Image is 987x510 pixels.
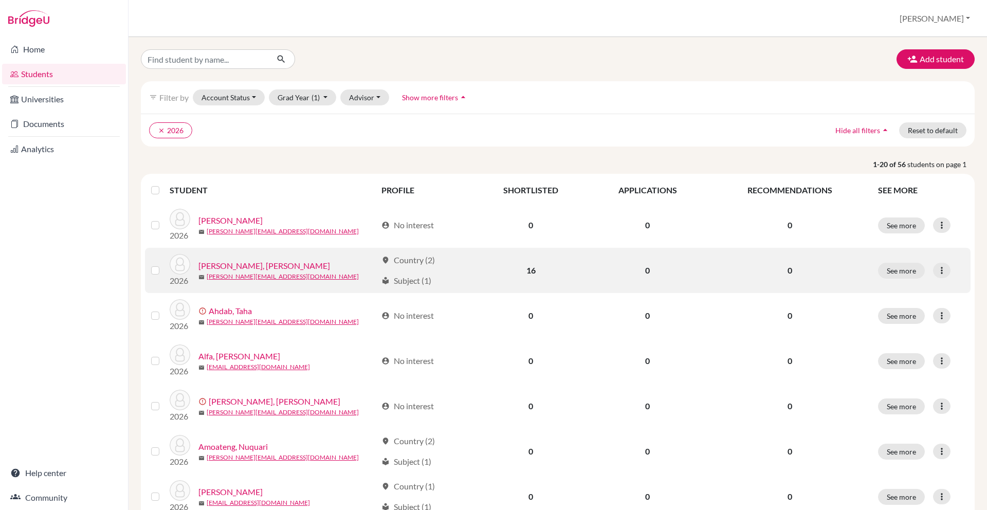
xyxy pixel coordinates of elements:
[2,39,126,60] a: Home
[878,353,925,369] button: See more
[381,482,390,490] span: location_on
[714,445,866,458] p: 0
[170,410,190,423] p: 2026
[474,248,588,293] td: 16
[588,293,707,338] td: 0
[2,463,126,483] a: Help center
[8,10,49,27] img: Bridge-U
[714,490,866,503] p: 0
[381,256,390,264] span: location_on
[170,320,190,332] p: 2026
[207,272,359,281] a: [PERSON_NAME][EMAIL_ADDRESS][DOMAIN_NAME]
[193,89,265,105] button: Account Status
[381,277,390,285] span: local_library
[198,500,205,506] span: mail
[170,344,190,365] img: Alfa, Nadia Adiyine
[381,355,434,367] div: No interest
[878,398,925,414] button: See more
[2,487,126,508] a: Community
[207,453,359,462] a: [PERSON_NAME][EMAIL_ADDRESS][DOMAIN_NAME]
[381,309,434,322] div: No interest
[474,384,588,429] td: 0
[149,93,157,101] i: filter_list
[312,93,320,102] span: (1)
[170,254,190,275] img: Agyenim Boateng, Nana Kwasi
[2,89,126,110] a: Universities
[381,254,435,266] div: Country (2)
[708,178,872,203] th: RECOMMENDATIONS
[897,49,975,69] button: Add student
[835,126,880,135] span: Hide all filters
[269,89,337,105] button: Grad Year(1)
[907,159,975,170] span: students on page 1
[170,390,190,410] img: Ali-Crysler, Raina Clare
[2,139,126,159] a: Analytics
[207,498,310,507] a: [EMAIL_ADDRESS][DOMAIN_NAME]
[198,397,209,406] span: error_outline
[381,402,390,410] span: account_circle
[207,362,310,372] a: [EMAIL_ADDRESS][DOMAIN_NAME]
[170,178,375,203] th: STUDENT
[895,9,975,28] button: [PERSON_NAME]
[198,486,263,498] a: [PERSON_NAME]
[209,305,252,317] a: Ahdab, Taha
[2,114,126,134] a: Documents
[158,127,165,134] i: clear
[381,437,390,445] span: location_on
[170,275,190,287] p: 2026
[714,264,866,277] p: 0
[381,219,434,231] div: No interest
[474,203,588,248] td: 0
[714,309,866,322] p: 0
[207,408,359,417] a: [PERSON_NAME][EMAIL_ADDRESS][DOMAIN_NAME]
[198,307,209,315] span: error_outline
[149,122,192,138] button: clear2026
[381,400,434,412] div: No interest
[878,263,925,279] button: See more
[198,319,205,325] span: mail
[588,384,707,429] td: 0
[141,49,268,69] input: Find student by name...
[170,229,190,242] p: 2026
[588,248,707,293] td: 0
[714,355,866,367] p: 0
[170,435,190,456] img: Amoateng, Nuquari
[198,410,205,416] span: mail
[207,227,359,236] a: [PERSON_NAME][EMAIL_ADDRESS][DOMAIN_NAME]
[381,275,431,287] div: Subject (1)
[714,219,866,231] p: 0
[198,214,263,227] a: [PERSON_NAME]
[827,122,899,138] button: Hide all filtersarrow_drop_up
[198,350,280,362] a: Alfa, [PERSON_NAME]
[880,125,890,135] i: arrow_drop_up
[872,178,971,203] th: SEE MORE
[170,299,190,320] img: Ahdab, Taha
[393,89,477,105] button: Show more filtersarrow_drop_up
[381,458,390,466] span: local_library
[878,489,925,505] button: See more
[170,365,190,377] p: 2026
[209,395,340,408] a: [PERSON_NAME], [PERSON_NAME]
[381,357,390,365] span: account_circle
[474,429,588,474] td: 0
[207,317,359,326] a: [PERSON_NAME][EMAIL_ADDRESS][DOMAIN_NAME]
[159,93,189,102] span: Filter by
[878,308,925,324] button: See more
[878,444,925,460] button: See more
[2,64,126,84] a: Students
[198,455,205,461] span: mail
[474,178,588,203] th: SHORTLISTED
[474,338,588,384] td: 0
[878,217,925,233] button: See more
[375,178,474,203] th: PROFILE
[198,274,205,280] span: mail
[170,480,190,501] img: Ane, Zoe
[899,122,966,138] button: Reset to default
[170,209,190,229] img: Adetona, Jasmine Oyinkansola
[381,312,390,320] span: account_circle
[198,260,330,272] a: [PERSON_NAME], [PERSON_NAME]
[873,159,907,170] strong: 1-20 of 56
[198,229,205,235] span: mail
[588,429,707,474] td: 0
[474,293,588,338] td: 0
